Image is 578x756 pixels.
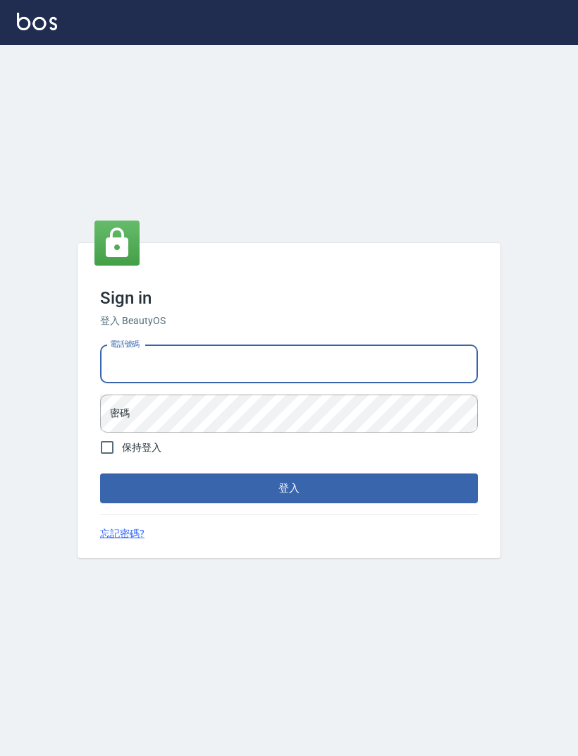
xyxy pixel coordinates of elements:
[122,440,161,455] span: 保持登入
[17,13,57,30] img: Logo
[100,526,144,541] a: 忘記密碼?
[110,339,140,349] label: 電話號碼
[100,473,478,503] button: 登入
[100,314,478,328] h6: 登入 BeautyOS
[100,288,478,308] h3: Sign in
